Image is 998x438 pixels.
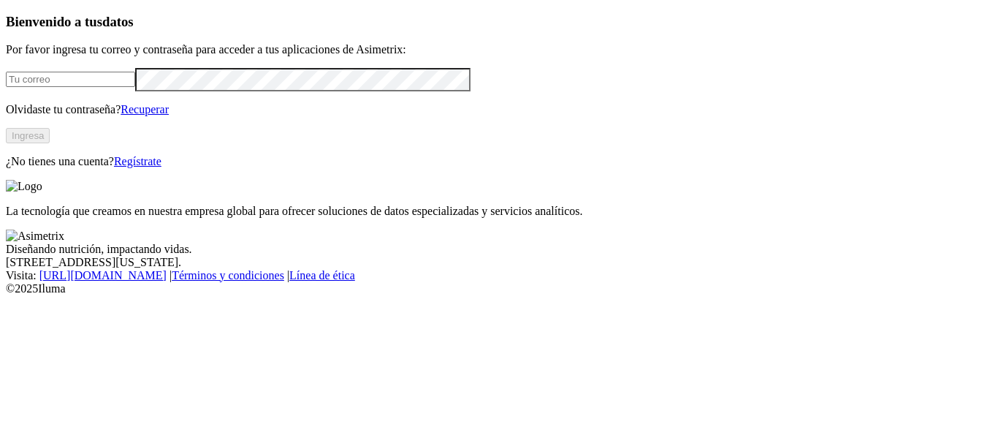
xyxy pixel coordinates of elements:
[6,269,992,282] div: Visita : | |
[6,282,992,295] div: © 2025 Iluma
[114,155,161,167] a: Regístrate
[6,103,992,116] p: Olvidaste tu contraseña?
[172,269,284,282] a: Términos y condiciones
[6,243,992,256] div: Diseñando nutrición, impactando vidas.
[6,72,135,87] input: Tu correo
[6,14,992,30] h3: Bienvenido a tus
[6,180,42,193] img: Logo
[102,14,134,29] span: datos
[289,269,355,282] a: Línea de ética
[6,155,992,168] p: ¿No tienes una cuenta?
[39,269,167,282] a: [URL][DOMAIN_NAME]
[6,205,992,218] p: La tecnología que creamos en nuestra empresa global para ofrecer soluciones de datos especializad...
[6,128,50,143] button: Ingresa
[6,256,992,269] div: [STREET_ADDRESS][US_STATE].
[6,43,992,56] p: Por favor ingresa tu correo y contraseña para acceder a tus aplicaciones de Asimetrix:
[121,103,169,116] a: Recuperar
[6,230,64,243] img: Asimetrix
